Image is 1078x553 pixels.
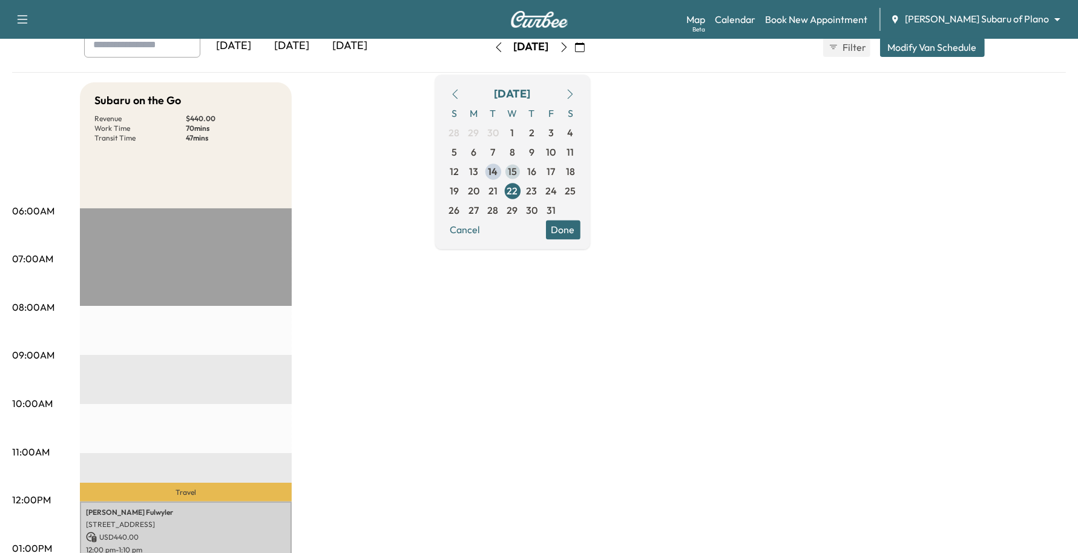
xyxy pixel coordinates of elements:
[548,125,554,140] span: 3
[522,104,542,123] span: T
[94,124,186,133] p: Work Time
[86,508,286,517] p: [PERSON_NAME] Fulwyler
[568,125,574,140] span: 4
[565,184,576,198] span: 25
[186,114,277,124] p: $ 440.00
[510,11,568,28] img: Curbee Logo
[823,38,870,57] button: Filter
[86,532,286,543] p: USD 440.00
[905,12,1049,26] span: [PERSON_NAME] Subaru of Plano
[12,348,54,362] p: 09:00AM
[94,92,181,109] h5: Subaru on the Go
[527,164,536,179] span: 16
[692,25,705,34] div: Beta
[488,184,498,198] span: 21
[843,40,865,55] span: Filter
[452,145,457,159] span: 5
[566,164,575,179] span: 18
[765,12,867,27] a: Book New Appointment
[205,32,263,60] div: [DATE]
[511,125,514,140] span: 1
[94,114,186,124] p: Revenue
[321,32,380,60] div: [DATE]
[471,145,476,159] span: 6
[567,145,574,159] span: 11
[186,133,277,143] p: 47 mins
[545,184,557,198] span: 24
[880,38,985,57] button: Modify Van Schedule
[503,104,522,123] span: W
[86,520,286,529] p: [STREET_ADDRESS]
[546,220,580,239] button: Done
[510,145,515,159] span: 8
[450,184,459,198] span: 19
[449,125,460,140] span: 28
[468,184,479,198] span: 20
[94,133,186,143] p: Transit Time
[491,145,496,159] span: 7
[468,125,479,140] span: 29
[529,125,534,140] span: 2
[12,396,53,411] p: 10:00AM
[547,164,556,179] span: 17
[12,492,51,507] p: 12:00PM
[488,164,498,179] span: 14
[445,220,486,239] button: Cancel
[464,104,484,123] span: M
[514,39,549,55] div: [DATE]
[507,203,518,217] span: 29
[547,145,556,159] span: 10
[488,203,499,217] span: 28
[715,12,755,27] a: Calendar
[527,184,537,198] span: 23
[445,104,464,123] span: S
[263,32,321,60] div: [DATE]
[12,204,54,218] p: 06:00AM
[561,104,580,123] span: S
[547,203,556,217] span: 31
[468,203,479,217] span: 27
[526,203,537,217] span: 30
[450,164,459,179] span: 12
[469,164,478,179] span: 13
[186,124,277,133] p: 70 mins
[12,300,54,314] p: 08:00AM
[12,445,50,459] p: 11:00AM
[529,145,534,159] span: 9
[542,104,561,123] span: F
[449,203,460,217] span: 26
[507,184,518,198] span: 22
[80,483,292,502] p: Travel
[12,251,53,266] p: 07:00AM
[508,164,517,179] span: 15
[484,104,503,123] span: T
[487,125,499,140] span: 30
[495,85,531,102] div: [DATE]
[686,12,705,27] a: MapBeta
